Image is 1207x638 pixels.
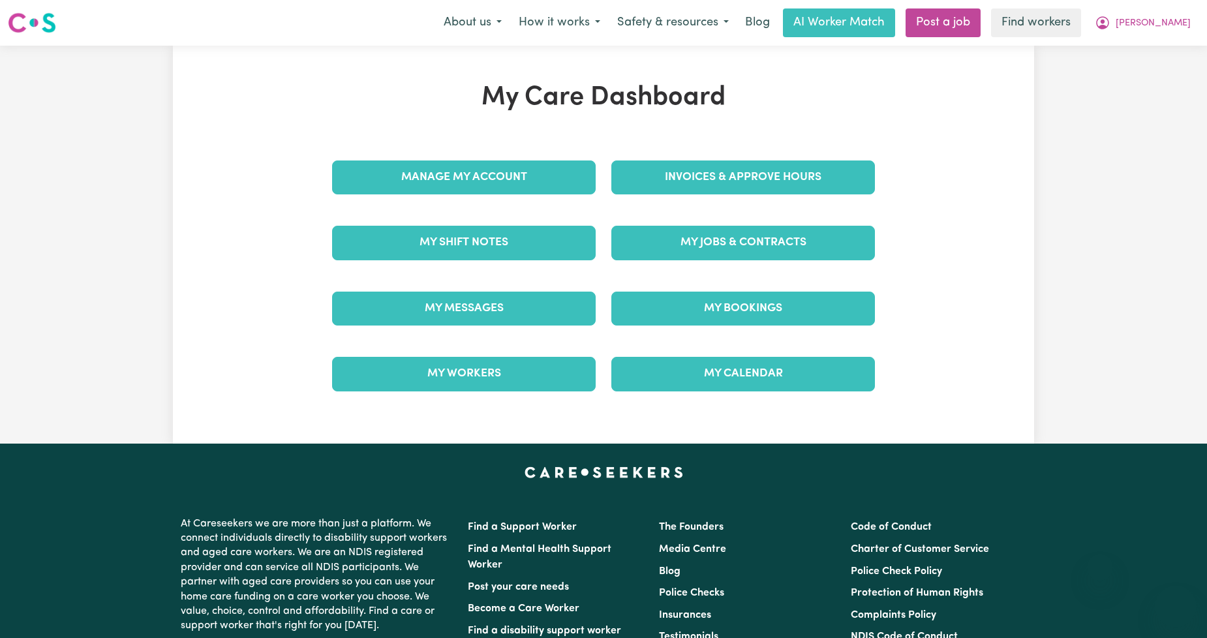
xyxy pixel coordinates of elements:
[611,357,875,391] a: My Calendar
[659,522,724,532] a: The Founders
[851,566,942,577] a: Police Check Policy
[332,357,596,391] a: My Workers
[510,9,609,37] button: How it works
[611,160,875,194] a: Invoices & Approve Hours
[906,8,981,37] a: Post a job
[609,9,737,37] button: Safety & resources
[468,522,577,532] a: Find a Support Worker
[1086,9,1199,37] button: My Account
[659,566,680,577] a: Blog
[737,8,778,37] a: Blog
[468,626,621,636] a: Find a disability support worker
[332,226,596,260] a: My Shift Notes
[659,544,726,554] a: Media Centre
[435,9,510,37] button: About us
[332,160,596,194] a: Manage My Account
[468,544,611,570] a: Find a Mental Health Support Worker
[659,588,724,598] a: Police Checks
[611,292,875,326] a: My Bookings
[468,582,569,592] a: Post your care needs
[851,544,989,554] a: Charter of Customer Service
[468,603,579,614] a: Become a Care Worker
[851,588,983,598] a: Protection of Human Rights
[851,522,932,532] a: Code of Conduct
[525,467,683,478] a: Careseekers home page
[783,8,895,37] a: AI Worker Match
[1116,16,1191,31] span: [PERSON_NAME]
[659,610,711,620] a: Insurances
[8,8,56,38] a: Careseekers logo
[324,82,883,114] h1: My Care Dashboard
[1087,554,1113,581] iframe: Close message
[851,610,936,620] a: Complaints Policy
[8,11,56,35] img: Careseekers logo
[991,8,1081,37] a: Find workers
[332,292,596,326] a: My Messages
[611,226,875,260] a: My Jobs & Contracts
[1155,586,1197,628] iframe: Button to launch messaging window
